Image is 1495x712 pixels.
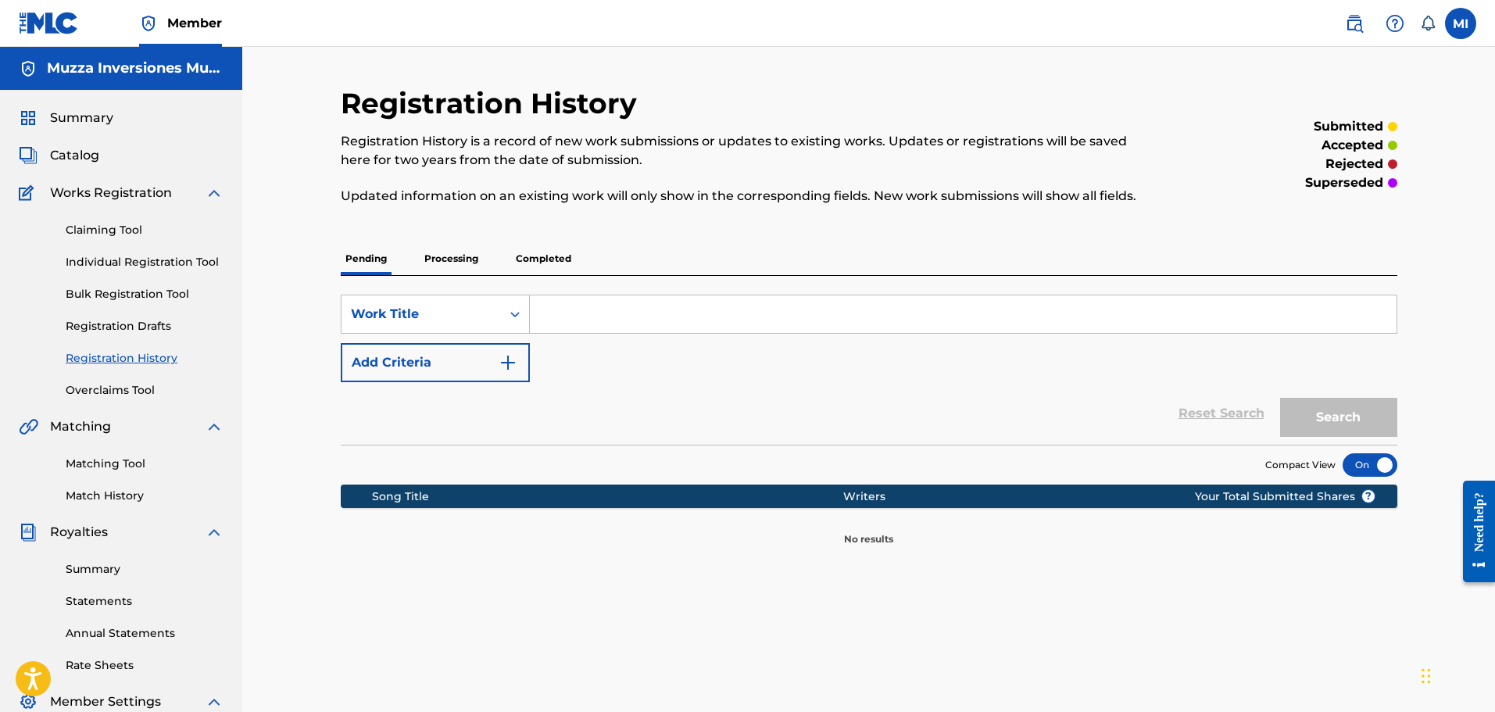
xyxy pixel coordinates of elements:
[205,523,224,542] img: expand
[1322,136,1383,155] p: accepted
[47,59,224,77] h5: Muzza Inversiones Musicales SAS
[1386,14,1404,33] img: help
[19,692,38,711] img: Member Settings
[341,86,645,121] h2: Registration History
[1339,8,1370,39] a: Public Search
[50,146,99,165] span: Catalog
[19,417,38,436] img: Matching
[341,132,1154,170] p: Registration History is a record of new work submissions or updates to existing works. Updates or...
[50,184,172,202] span: Works Registration
[19,109,38,127] img: Summary
[1195,488,1375,505] span: Your Total Submitted Shares
[66,657,224,674] a: Rate Sheets
[50,109,113,127] span: Summary
[66,382,224,399] a: Overclaims Tool
[66,318,224,335] a: Registration Drafts
[351,305,492,324] div: Work Title
[66,254,224,270] a: Individual Registration Tool
[420,242,483,275] p: Processing
[1445,8,1476,39] div: User Menu
[499,353,517,372] img: 9d2ae6d4665cec9f34b9.svg
[66,456,224,472] a: Matching Tool
[19,146,99,165] a: CatalogCatalog
[66,350,224,367] a: Registration History
[1305,174,1383,192] p: superseded
[205,692,224,711] img: expand
[1345,14,1364,33] img: search
[341,343,530,382] button: Add Criteria
[167,14,222,32] span: Member
[1314,117,1383,136] p: submitted
[50,523,108,542] span: Royalties
[1265,458,1336,472] span: Compact View
[19,59,38,78] img: Accounts
[19,146,38,165] img: Catalog
[844,513,893,546] p: No results
[19,184,39,202] img: Works Registration
[1362,490,1375,503] span: ?
[205,417,224,436] img: expand
[66,625,224,642] a: Annual Statements
[1420,16,1436,31] div: Notifications
[66,222,224,238] a: Claiming Tool
[205,184,224,202] img: expand
[50,417,111,436] span: Matching
[372,488,843,505] div: Song Title
[19,12,79,34] img: MLC Logo
[341,295,1397,445] form: Search Form
[19,109,113,127] a: SummarySummary
[1379,8,1411,39] div: Help
[511,242,576,275] p: Completed
[66,561,224,578] a: Summary
[1422,653,1431,699] div: Arrastrar
[1451,468,1495,594] iframe: Resource Center
[1417,637,1495,712] iframe: Chat Widget
[1417,637,1495,712] div: Widget de chat
[341,187,1154,206] p: Updated information on an existing work will only show in the corresponding fields. New work subm...
[66,286,224,302] a: Bulk Registration Tool
[19,523,38,542] img: Royalties
[341,242,392,275] p: Pending
[50,692,161,711] span: Member Settings
[66,593,224,610] a: Statements
[139,14,158,33] img: Top Rightsholder
[843,488,1245,505] div: Writers
[1325,155,1383,174] p: rejected
[66,488,224,504] a: Match History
